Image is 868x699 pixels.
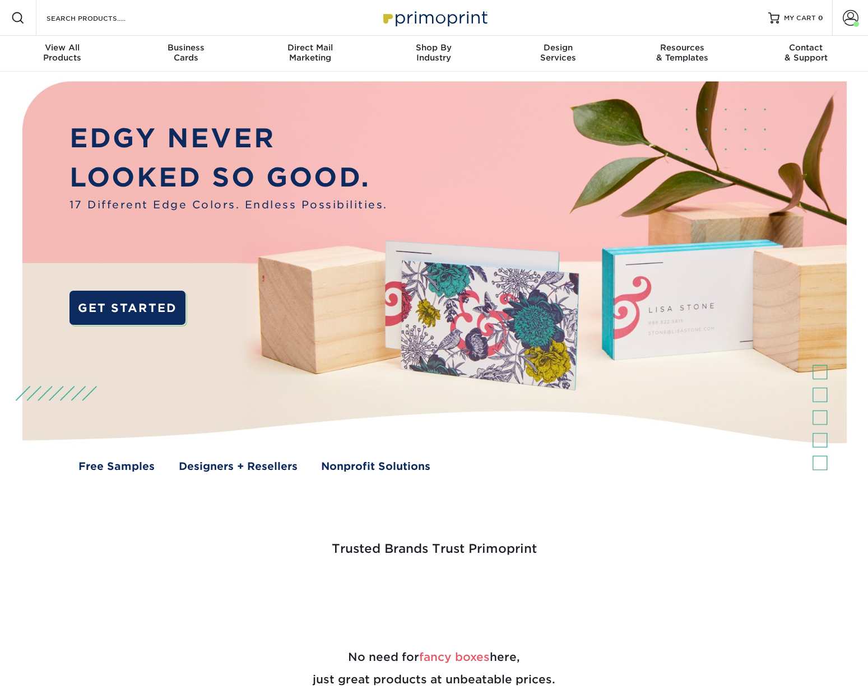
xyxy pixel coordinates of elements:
[744,43,868,63] div: & Support
[248,43,372,53] span: Direct Mail
[161,585,162,586] img: Smoothie King
[620,36,744,72] a: Resources& Templates
[248,585,249,586] img: Freeform
[106,515,762,570] h3: Trusted Brands Trust Primoprint
[69,119,388,158] p: EDGY NEVER
[78,459,155,474] a: Free Samples
[45,11,155,25] input: SEARCH PRODUCTS.....
[3,665,95,695] iframe: Google Customer Reviews
[69,291,185,325] a: GET STARTED
[620,43,744,63] div: & Templates
[372,43,496,63] div: Industry
[372,43,496,53] span: Shop By
[744,43,868,53] span: Contact
[124,43,248,63] div: Cards
[372,36,496,72] a: Shop ByIndustry
[124,43,248,53] span: Business
[378,6,490,30] img: Primoprint
[685,585,686,586] img: Goodwill
[496,36,620,72] a: DesignServices
[179,459,298,474] a: Designers + Resellers
[620,43,744,53] span: Resources
[496,43,620,53] span: Design
[784,13,816,23] span: MY CART
[248,43,372,63] div: Marketing
[744,36,868,72] a: Contact& Support
[496,43,620,63] div: Services
[248,36,372,72] a: Direct MailMarketing
[321,459,430,474] a: Nonprofit Solutions
[419,650,490,664] span: fancy boxes
[472,585,473,586] img: Mini
[69,158,388,197] p: LOOKED SO GOOD.
[69,197,388,213] span: 17 Different Edge Colors. Endless Possibilities.
[124,36,248,72] a: BusinessCards
[818,14,823,22] span: 0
